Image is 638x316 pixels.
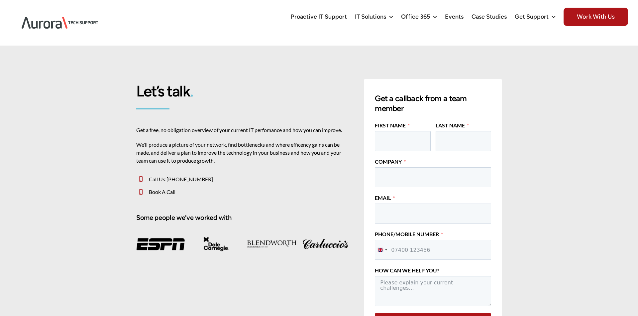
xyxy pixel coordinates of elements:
label: How Can We Help You? [375,266,439,274]
img: itsupport-3 [192,237,241,251]
h3: Get a callback from a team member [375,93,491,113]
span: . [190,82,193,100]
button: Selected country [375,240,389,259]
span: Work With Us [564,8,628,26]
a: [PHONE_NUMBER] [166,176,213,182]
p: Call Us: [149,175,350,184]
span: IT Solutions [355,14,386,20]
span: Office 365 [401,14,430,20]
span: Case Studies [472,14,507,20]
input: Phone/Mobile Number [375,240,491,260]
span: Get Support [515,14,549,20]
label: Email [375,194,395,202]
p: Get a free, no obligation overview of your current IT perfomance and how you can improve. [136,126,350,134]
textarea: How Can We Help You? [375,276,491,306]
h4: Some people we’ve worked with [136,213,350,222]
label: Last Name [436,121,469,129]
img: Aurora Tech Support Logo [10,5,110,40]
img: itsupport-6 [136,237,185,251]
input: Company [375,167,491,187]
img: itsupport-1 [247,237,296,251]
img: itsupport-2 [301,237,350,251]
p: Book A Call [149,187,350,196]
span: Events [445,14,464,20]
h1: Let’s talk [136,83,350,100]
label: First Name [375,121,410,129]
p: We’ll produce a picture of your network, find bottlenecks and where efficency gains can be made, ... [136,141,350,165]
label: Company [375,158,406,166]
label: Phone/Mobile Number [375,230,443,238]
span: Proactive IT Support [291,14,347,20]
input: Email [375,204,491,224]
